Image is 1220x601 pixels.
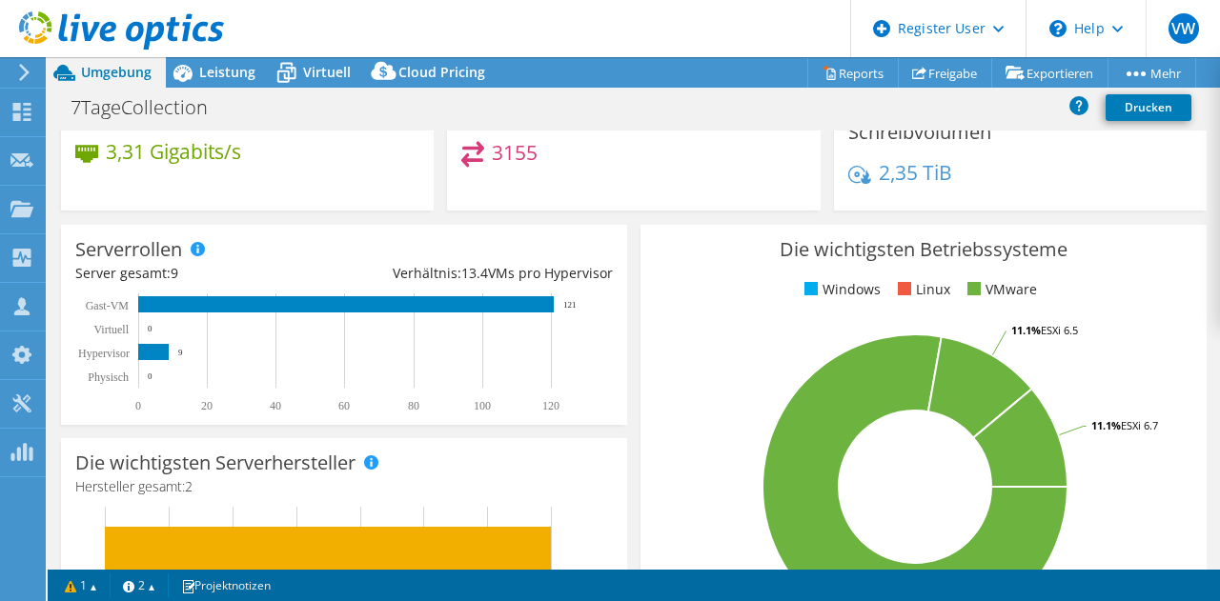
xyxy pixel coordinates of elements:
a: 1 [51,573,111,597]
text: 20 [201,399,213,412]
text: 100 [474,399,491,412]
text: 121 [563,300,577,310]
li: Linux [893,279,950,300]
text: 0 [148,324,152,333]
h4: Hersteller gesamt: [75,476,613,497]
span: Virtuell [303,63,351,81]
div: Verhältnis: VMs pro Hypervisor [344,263,613,284]
text: 7 [560,568,566,579]
span: 2 [185,477,193,495]
text: Gast-VM [86,299,130,312]
div: Server gesamt: [75,263,344,284]
a: Freigabe [898,58,992,88]
a: Exportieren [991,58,1108,88]
h3: Die wichtigsten Serverhersteller [75,452,356,473]
tspan: ESXi 6.5 [1041,323,1078,337]
h3: Durchschnittliches tägliches Schreibvolumen [848,101,1192,143]
text: Dell [75,568,95,581]
h4: 2,35 TiB [879,162,952,183]
li: VMware [963,279,1037,300]
svg: \n [1049,20,1067,37]
a: Mehr [1108,58,1196,88]
text: Physisch [88,371,129,384]
h4: 3155 [492,142,538,163]
text: 0 [148,371,152,381]
a: Projektnotizen [168,573,284,597]
a: Reports [807,58,899,88]
span: 13.4 [461,264,488,282]
li: Windows [800,279,881,300]
h1: 7TageCollection [62,97,237,118]
span: Leistung [199,63,255,81]
h3: Serverrollen [75,239,182,260]
h4: 3,31 Gigabits/s [106,141,241,162]
tspan: 11.1% [1091,418,1121,432]
text: 60 [338,399,350,412]
span: VW [1169,13,1199,44]
text: Hypervisor [78,347,130,360]
a: Drucken [1106,94,1191,121]
tspan: ESXi 6.7 [1121,418,1158,432]
tspan: 11.1% [1011,323,1041,337]
span: 9 [171,264,178,282]
text: Virtuell [93,323,129,336]
a: 2 [110,573,169,597]
text: 40 [270,399,281,412]
span: Umgebung [81,63,152,81]
text: 0 [135,399,141,412]
text: 9 [178,348,183,357]
span: Cloud Pricing [398,63,485,81]
text: 120 [542,399,559,412]
h3: Die wichtigsten Betriebssysteme [655,239,1192,260]
text: 80 [408,399,419,412]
